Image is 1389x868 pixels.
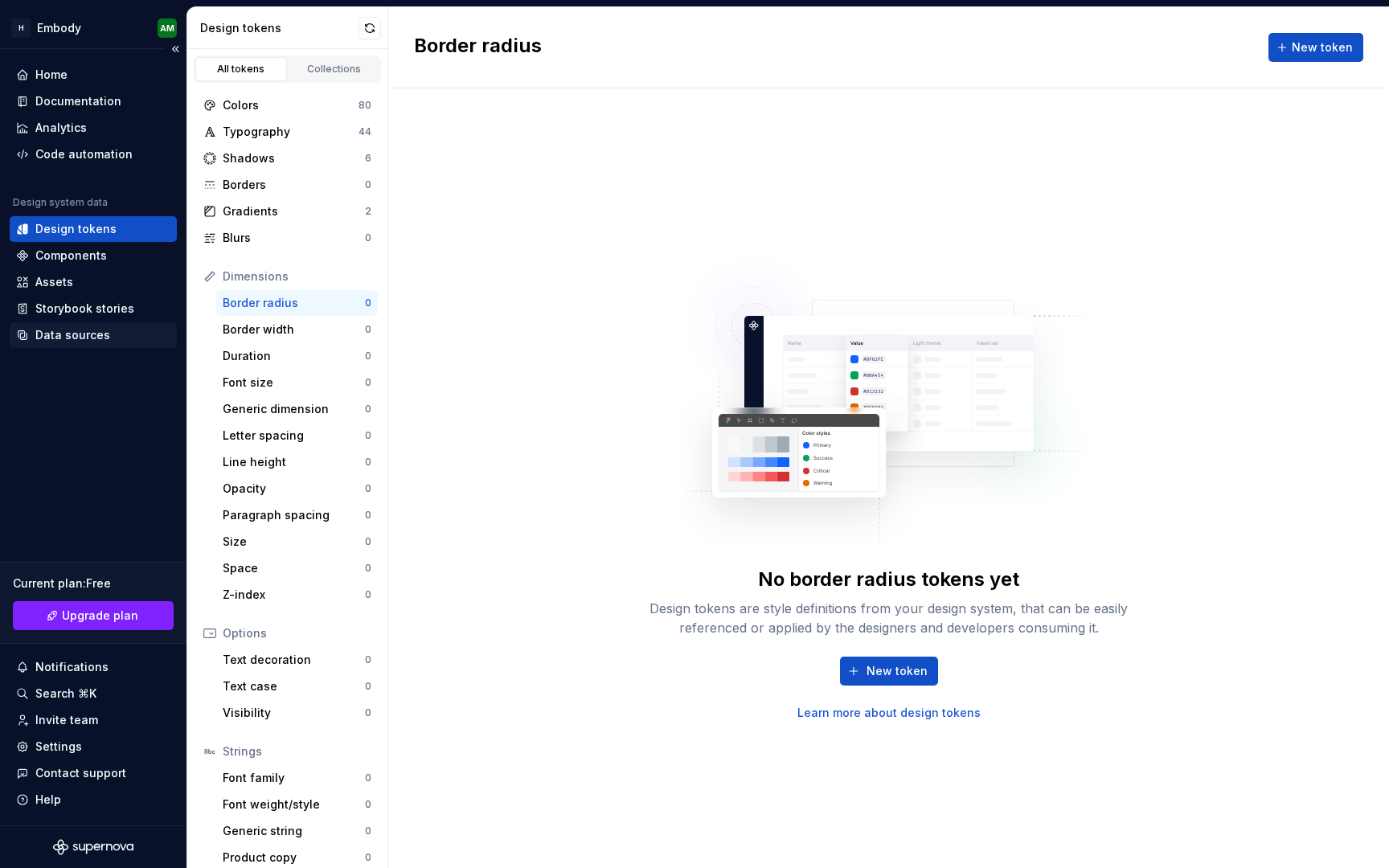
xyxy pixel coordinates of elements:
[13,196,108,209] div: Design system data
[223,97,359,113] div: Colors
[365,350,371,362] div: 0
[294,63,375,76] div: Collections
[365,152,371,165] div: 6
[632,599,1146,637] div: Design tokens are style definitions from your design system, that can be easily referenced or app...
[223,507,365,523] div: Paragraph spacing
[797,705,981,721] a: Learn more about design tokens
[365,482,371,495] div: 0
[216,290,378,316] a: Border radius0
[216,370,378,395] a: Font size0
[223,534,365,550] div: Size
[223,203,365,219] div: Gradients
[223,428,365,444] div: Letter spacing
[216,476,378,502] a: Opacity0
[359,99,371,112] div: 80
[35,739,82,755] div: Settings
[365,798,371,811] div: 0
[13,575,174,592] div: Current plan : Free
[365,851,371,864] div: 0
[10,734,177,759] a: Settings
[216,423,378,448] a: Letter spacing0
[223,770,365,786] div: Font family
[197,199,378,224] a: Gradients2
[223,560,365,576] div: Space
[10,269,177,295] a: Assets
[1292,39,1353,55] span: New token
[53,839,133,855] svg: Supernova Logo
[35,274,73,290] div: Assets
[223,705,365,721] div: Visibility
[365,205,371,218] div: 2
[10,243,177,268] a: Components
[414,33,542,62] h2: Border radius
[365,509,371,522] div: 0
[13,601,174,630] a: Upgrade plan
[216,765,378,791] a: Font family0
[223,230,365,246] div: Blurs
[223,177,365,193] div: Borders
[840,657,938,686] button: New token
[62,608,138,624] span: Upgrade plan
[216,792,378,817] a: Font weight/style0
[35,146,133,162] div: Code automation
[365,535,371,548] div: 0
[365,680,371,693] div: 0
[10,760,177,786] button: Contact support
[35,686,96,702] div: Search ⌘K
[365,376,371,389] div: 0
[10,141,177,167] a: Code automation
[365,706,371,719] div: 0
[35,659,109,675] div: Notifications
[216,449,378,475] a: Line height0
[3,10,183,45] button: HEmbodyAM
[197,92,378,118] a: Colors80
[201,63,281,76] div: All tokens
[160,22,174,35] div: AM
[216,674,378,699] a: Text case0
[365,562,371,575] div: 0
[10,681,177,706] button: Search ⌘K
[1268,33,1363,62] button: New token
[216,529,378,555] a: Size0
[365,297,371,309] div: 0
[365,429,371,442] div: 0
[365,403,371,416] div: 0
[223,678,365,694] div: Text case
[867,663,928,679] span: New token
[216,396,378,422] a: Generic dimension0
[216,582,378,608] a: Z-index0
[35,792,61,808] div: Help
[35,327,110,343] div: Data sources
[365,653,371,666] div: 0
[35,765,126,781] div: Contact support
[35,120,87,136] div: Analytics
[359,125,371,138] div: 44
[35,93,121,109] div: Documentation
[10,296,177,321] a: Storybook stories
[35,712,98,728] div: Invite team
[10,707,177,733] a: Invite team
[758,567,1019,592] div: No border radius tokens yet
[35,67,68,83] div: Home
[37,20,81,36] div: Embody
[216,818,378,844] a: Generic string0
[197,145,378,171] a: Shadows6
[10,88,177,114] a: Documentation
[223,150,365,166] div: Shadows
[197,172,378,198] a: Borders0
[10,216,177,242] a: Design tokens
[35,221,117,237] div: Design tokens
[164,38,186,60] button: Collapse sidebar
[365,772,371,784] div: 0
[223,850,365,866] div: Product copy
[365,588,371,601] div: 0
[10,787,177,813] button: Help
[223,295,365,311] div: Border radius
[223,796,365,813] div: Font weight/style
[365,825,371,837] div: 0
[10,62,177,88] a: Home
[35,248,107,264] div: Components
[10,322,177,348] a: Data sources
[223,823,365,839] div: Generic string
[216,647,378,673] a: Text decoration0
